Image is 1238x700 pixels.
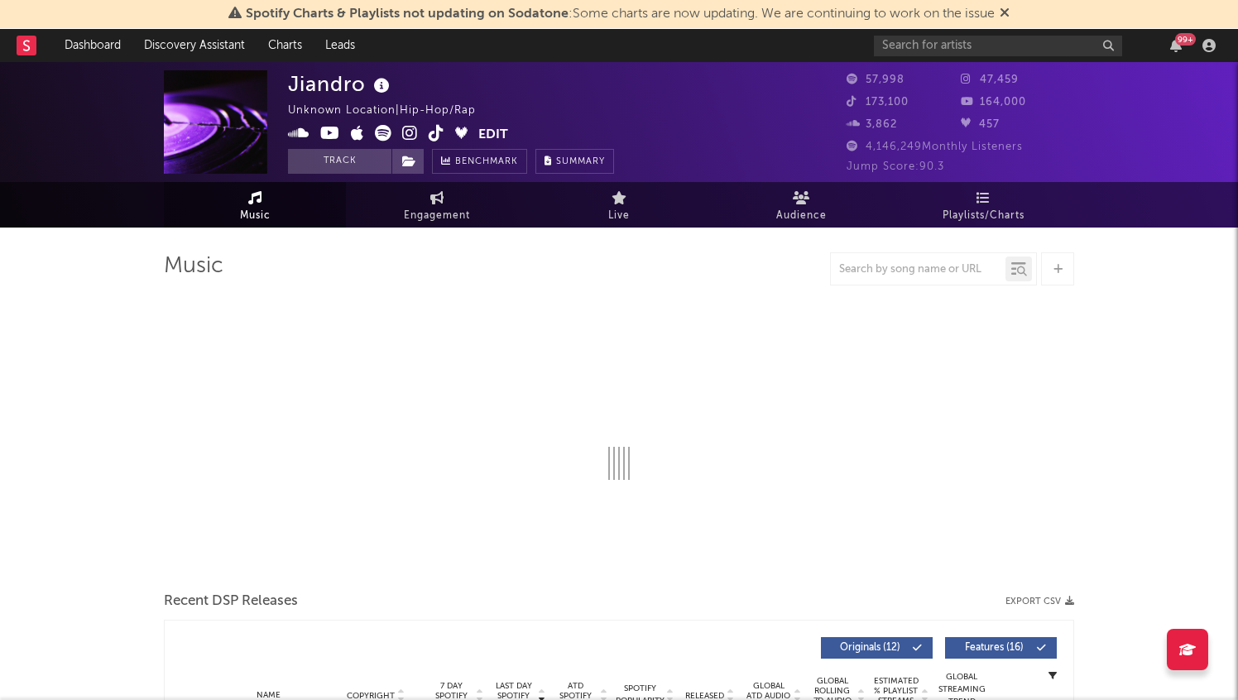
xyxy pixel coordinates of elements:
span: : Some charts are now updating. We are continuing to work on the issue [246,7,995,21]
span: Recent DSP Releases [164,592,298,611]
span: Features ( 16 ) [956,643,1032,653]
span: Music [240,206,271,226]
a: Charts [257,29,314,62]
span: 173,100 [847,97,909,108]
span: Spotify Charts & Playlists not updating on Sodatone [246,7,569,21]
span: 3,862 [847,119,897,130]
button: Summary [535,149,614,174]
button: 99+ [1170,39,1182,52]
span: Jump Score: 90.3 [847,161,944,172]
button: Originals(12) [821,637,933,659]
a: Discovery Assistant [132,29,257,62]
a: Playlists/Charts [892,182,1074,228]
a: Live [528,182,710,228]
div: Jiandro [288,70,394,98]
a: Leads [314,29,367,62]
button: Edit [478,125,508,146]
span: Engagement [404,206,470,226]
input: Search by song name or URL [831,263,1005,276]
span: Audience [776,206,827,226]
span: Playlists/Charts [943,206,1024,226]
a: Dashboard [53,29,132,62]
div: 99 + [1175,33,1196,46]
input: Search for artists [874,36,1122,56]
button: Track [288,149,391,174]
a: Benchmark [432,149,527,174]
span: 4,146,249 Monthly Listeners [847,141,1023,152]
a: Audience [710,182,892,228]
span: Dismiss [1000,7,1010,21]
span: Summary [556,157,605,166]
button: Export CSV [1005,597,1074,607]
span: Live [608,206,630,226]
span: Originals ( 12 ) [832,643,908,653]
div: Unknown Location | Hip-Hop/Rap [288,101,495,121]
span: 47,459 [961,74,1019,85]
span: 164,000 [961,97,1026,108]
span: Benchmark [455,152,518,172]
a: Engagement [346,182,528,228]
a: Music [164,182,346,228]
span: 57,998 [847,74,905,85]
button: Features(16) [945,637,1057,659]
span: 457 [961,119,1000,130]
